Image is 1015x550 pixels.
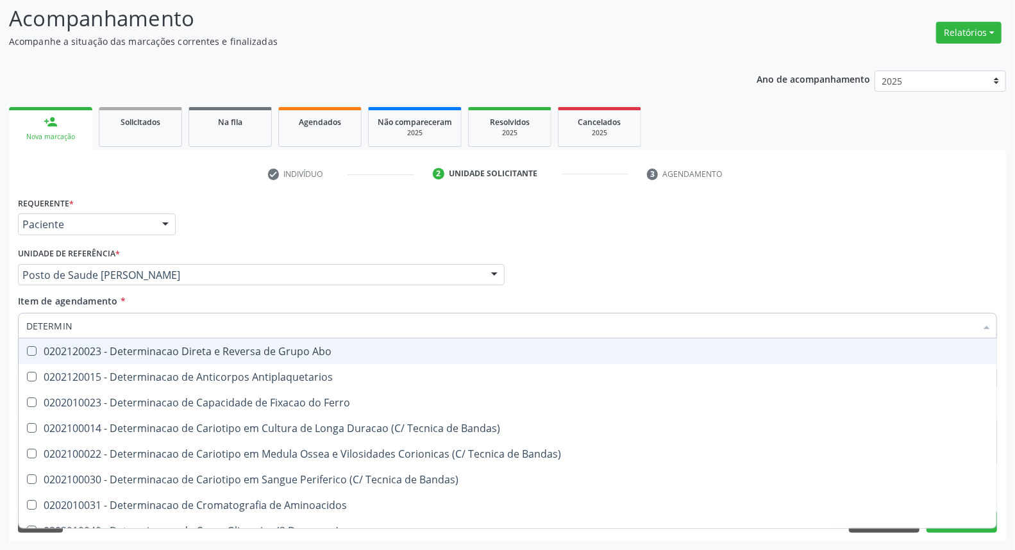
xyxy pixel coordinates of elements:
[18,194,74,213] label: Requerente
[378,128,452,138] div: 2025
[378,117,452,128] span: Não compareceram
[757,71,870,87] p: Ano de acompanhamento
[490,117,530,128] span: Resolvidos
[26,423,989,433] div: 0202100014 - Determinacao de Cariotipo em Cultura de Longa Duracao (C/ Tecnica de Bandas)
[18,295,118,307] span: Item de agendamento
[26,474,989,485] div: 0202100030 - Determinacao de Cariotipo em Sangue Periferico (C/ Tecnica de Bandas)
[26,500,989,510] div: 0202010031 - Determinacao de Cromatografia de Aminoacidos
[578,117,621,128] span: Cancelados
[218,117,242,128] span: Na fila
[26,372,989,382] div: 0202120015 - Determinacao de Anticorpos Antiplaquetarios
[299,117,341,128] span: Agendados
[433,168,444,179] div: 2
[18,244,120,264] label: Unidade de referência
[121,117,160,128] span: Solicitados
[449,168,537,179] div: Unidade solicitante
[22,269,478,281] span: Posto de Saude [PERSON_NAME]
[9,3,707,35] p: Acompanhamento
[936,22,1002,44] button: Relatórios
[478,128,542,138] div: 2025
[9,35,707,48] p: Acompanhe a situação das marcações correntes e finalizadas
[44,115,58,129] div: person_add
[22,218,149,231] span: Paciente
[26,449,989,459] div: 0202100022 - Determinacao de Cariotipo em Medula Ossea e Vilosidades Corionicas (C/ Tecnica de Ba...
[26,313,976,338] input: Buscar por procedimentos
[26,397,989,408] div: 0202010023 - Determinacao de Capacidade de Fixacao do Ferro
[26,526,989,536] div: 0202010040 - Determinacao de Curva Glicemica (2 Dosagens)
[567,128,632,138] div: 2025
[26,346,989,356] div: 0202120023 - Determinacao Direta e Reversa de Grupo Abo
[18,132,83,142] div: Nova marcação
